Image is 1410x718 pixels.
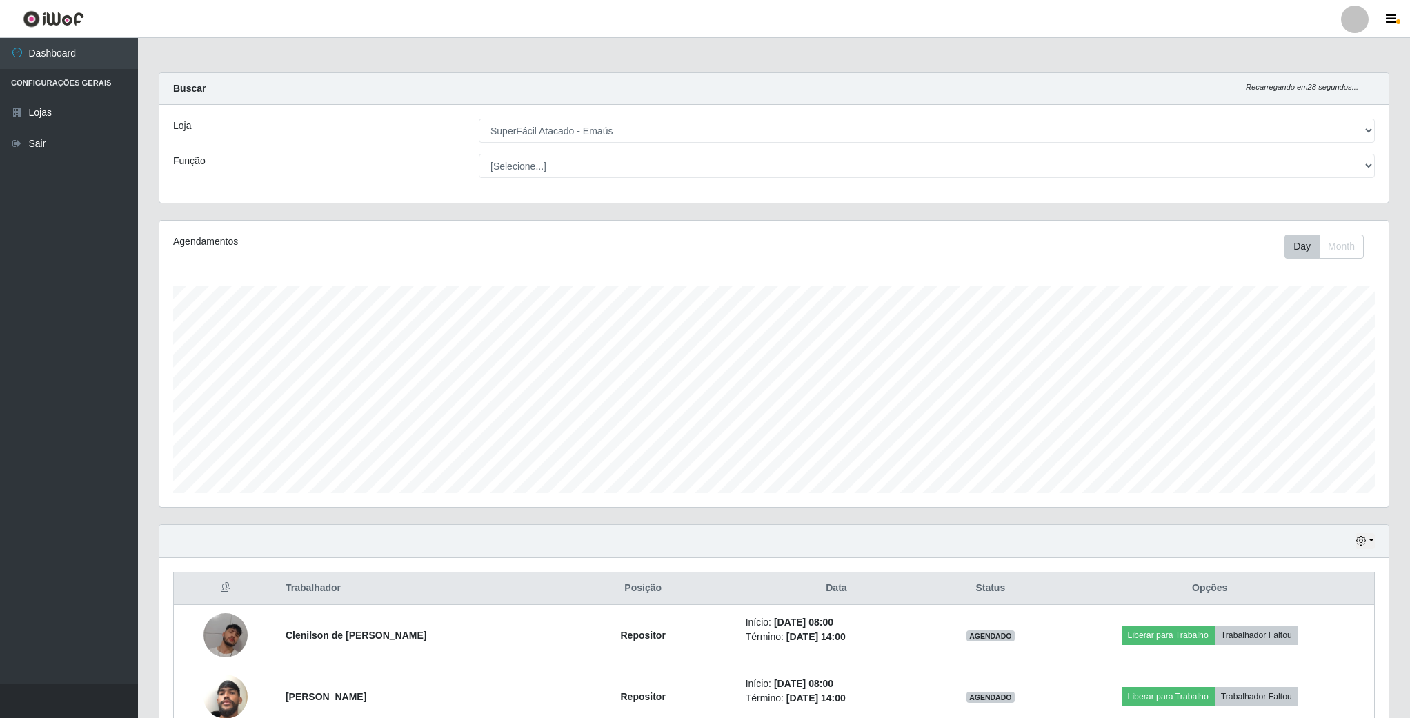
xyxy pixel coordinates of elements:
[173,154,206,168] label: Função
[746,677,928,691] li: Início:
[173,83,206,94] strong: Buscar
[746,615,928,630] li: Início:
[1215,626,1298,645] button: Trabalhador Faltou
[774,678,833,689] time: [DATE] 08:00
[23,10,84,28] img: CoreUI Logo
[786,631,846,642] time: [DATE] 14:00
[1284,235,1375,259] div: Toolbar with button groups
[277,572,549,605] th: Trabalhador
[746,691,928,706] li: Término:
[1319,235,1364,259] button: Month
[286,691,366,702] strong: [PERSON_NAME]
[935,572,1045,605] th: Status
[1284,235,1364,259] div: First group
[621,630,666,641] strong: Repositor
[1215,687,1298,706] button: Trabalhador Faltou
[1122,626,1215,645] button: Liberar para Trabalho
[786,692,846,704] time: [DATE] 14:00
[203,596,248,675] img: 1738633889048.jpeg
[173,119,191,133] label: Loja
[746,630,928,644] li: Término:
[1246,83,1358,91] i: Recarregando em 28 segundos...
[1122,687,1215,706] button: Liberar para Trabalho
[286,630,427,641] strong: Clenilson de [PERSON_NAME]
[966,692,1015,703] span: AGENDADO
[173,235,662,249] div: Agendamentos
[549,572,737,605] th: Posição
[966,630,1015,641] span: AGENDADO
[1284,235,1320,259] button: Day
[621,691,666,702] strong: Repositor
[1045,572,1374,605] th: Opções
[774,617,833,628] time: [DATE] 08:00
[737,572,936,605] th: Data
